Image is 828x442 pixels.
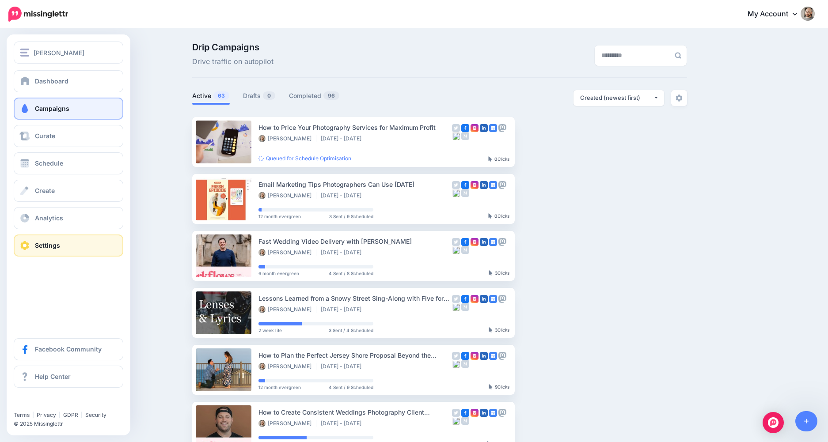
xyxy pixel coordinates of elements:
[489,295,497,303] img: google_business-square.png
[461,238,469,246] img: facebook-square.png
[14,412,30,418] a: Terms
[489,181,497,189] img: google_business-square.png
[258,155,351,162] a: Queued for Schedule Optimisation
[480,124,488,132] img: linkedin-square.png
[471,409,479,417] img: instagram-square.png
[461,352,469,360] img: facebook-square.png
[489,238,497,246] img: google_business-square.png
[488,157,509,162] div: Clicks
[461,181,469,189] img: facebook-square.png
[35,373,71,380] span: Help Center
[480,295,488,303] img: linkedin-square.png
[452,352,460,360] img: twitter-grey-square.png
[489,271,509,276] div: Clicks
[258,179,452,189] div: Email Marketing Tips Photographers Can Use [DATE]
[35,345,102,353] span: Facebook Community
[192,43,273,52] span: Drip Campaigns
[675,52,681,59] img: search-grey-6.png
[494,213,498,219] b: 0
[258,407,452,417] div: How to Create Consistent Weddings Photography Client Experiences with [PERSON_NAME]
[498,181,506,189] img: mastodon-grey-square.png
[461,295,469,303] img: facebook-square.png
[35,187,55,194] span: Create
[495,270,498,276] b: 3
[489,352,497,360] img: google_business-square.png
[480,181,488,189] img: linkedin-square.png
[323,91,339,100] span: 96
[461,303,469,311] img: medium-grey-square.png
[498,409,506,417] img: mastodon-grey-square.png
[258,214,301,219] span: 12 month evergreen
[488,214,509,219] div: Clicks
[461,360,469,368] img: medium-grey-square.png
[34,48,84,58] span: [PERSON_NAME]
[676,94,683,102] img: settings-grey.png
[258,135,316,142] li: [PERSON_NAME]
[461,124,469,132] img: facebook-square.png
[498,352,506,360] img: mastodon-grey-square.png
[258,306,316,313] li: [PERSON_NAME]
[494,156,498,162] b: 0
[32,412,34,418] span: |
[498,238,506,246] img: mastodon-grey-square.png
[258,420,316,427] li: [PERSON_NAME]
[59,412,61,418] span: |
[192,91,230,101] a: Active63
[471,181,479,189] img: instagram-square.png
[452,417,460,425] img: bluesky-square.png
[213,91,229,100] span: 63
[63,412,78,418] a: GDPR
[35,77,68,85] span: Dashboard
[452,238,460,246] img: twitter-grey-square.png
[258,249,316,256] li: [PERSON_NAME]
[489,124,497,132] img: google_business-square.png
[263,91,275,100] span: 0
[258,363,316,370] li: [PERSON_NAME]
[498,124,506,132] img: mastodon-grey-square.png
[480,238,488,246] img: linkedin-square.png
[321,420,366,427] li: [DATE] - [DATE]
[489,270,493,276] img: pointer-grey-darker.png
[488,156,492,162] img: pointer-grey-darker.png
[471,352,479,360] img: instagram-square.png
[763,412,784,433] div: Open Intercom Messenger
[14,180,123,202] a: Create
[452,124,460,132] img: twitter-grey-square.png
[489,409,497,417] img: google_business-square.png
[471,238,479,246] img: instagram-square.png
[35,132,55,140] span: Curate
[452,181,460,189] img: twitter-grey-square.png
[452,303,460,311] img: bluesky-square.png
[14,366,123,388] a: Help Center
[329,385,373,389] span: 4 Sent / 9 Scheduled
[329,214,373,219] span: 3 Sent / 9 Scheduled
[321,249,366,256] li: [DATE] - [DATE]
[258,328,282,332] span: 2 week lite
[489,385,509,390] div: Clicks
[321,192,366,199] li: [DATE] - [DATE]
[289,91,340,101] a: Completed96
[258,293,452,303] div: Lessons Learned from a Snowy Street Sing-Along with Five for Fighting
[452,360,460,368] img: bluesky-square.png
[498,295,506,303] img: mastodon-grey-square.png
[14,42,123,64] button: [PERSON_NAME]
[14,419,130,428] li: © 2025 Missinglettr
[489,328,509,333] div: Clicks
[471,124,479,132] img: instagram-square.png
[35,159,63,167] span: Schedule
[471,295,479,303] img: instagram-square.png
[8,7,68,22] img: Missinglettr
[35,242,60,249] span: Settings
[192,56,273,68] span: Drive traffic on autopilot
[85,412,106,418] a: Security
[14,399,82,408] iframe: Twitter Follow Button
[461,409,469,417] img: facebook-square.png
[37,412,56,418] a: Privacy
[14,70,123,92] a: Dashboard
[739,4,815,25] a: My Account
[480,409,488,417] img: linkedin-square.png
[580,94,653,102] div: Created (newest first)
[258,236,452,246] div: Fast Wedding Video Delivery with [PERSON_NAME]
[20,49,29,57] img: menu.png
[495,327,498,332] b: 3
